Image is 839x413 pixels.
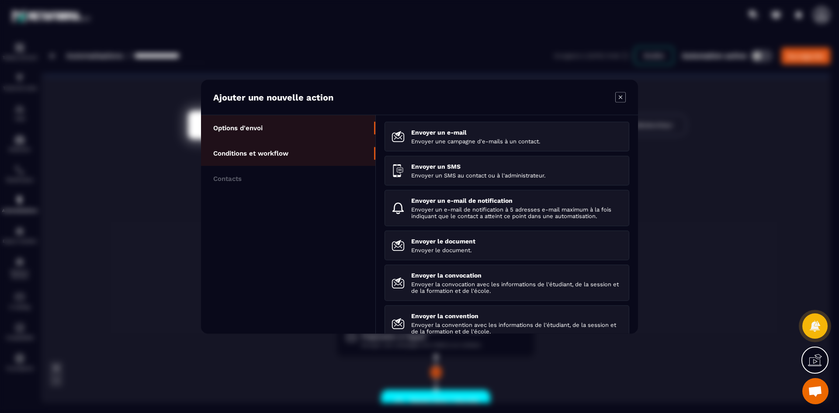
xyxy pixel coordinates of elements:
[392,130,405,143] img: sendEmail.svg
[213,124,263,132] p: Options d'envoi
[802,378,829,404] a: Ouvrir le chat
[392,239,405,252] img: sendDocument.svg
[411,281,622,294] p: Envoyer la convocation avec les informations de l'étudiant, de la session et de la formation et d...
[213,149,288,157] p: Conditions et workflow
[411,206,622,219] p: Envoyer un e-mail de notification à 5 adresses e-mail maximum à la fois indiquant que le contact ...
[411,312,622,319] p: Envoyer la convention
[213,174,242,182] p: Contacts
[411,197,622,204] p: Envoyer un e-mail de notification
[392,317,405,330] img: sendConvention.svg
[411,246,622,253] p: Envoyer le document.
[411,128,622,135] p: Envoyer un e-mail
[411,237,622,244] p: Envoyer le document
[213,92,333,102] p: Ajouter une nouvelle action
[392,164,405,177] img: sendSms.svg
[392,276,405,289] img: sendConvocation.svg
[411,271,622,278] p: Envoyer la convocation
[392,201,405,215] img: bell.svg
[411,163,622,170] p: Envoyer un SMS
[411,138,622,144] p: Envoyer une campagne d'e-mails à un contact.
[411,321,622,334] p: Envoyer la convention avec les informations de l'étudiant, de la session et de la formation et de...
[411,172,622,178] p: Envoyer un SMS au contact ou à l'administrateur.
